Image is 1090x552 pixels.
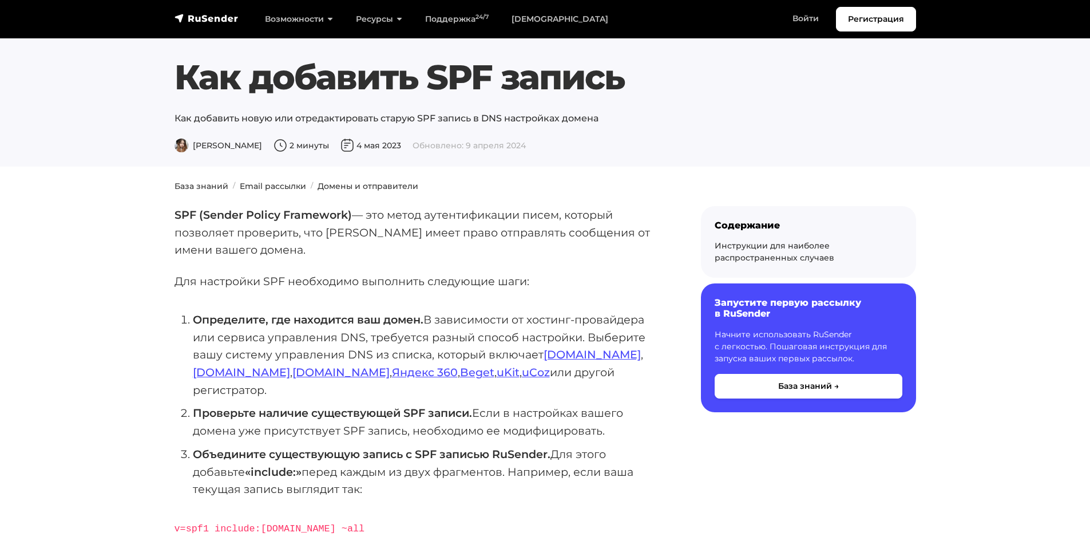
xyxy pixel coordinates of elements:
button: База знаний → [715,374,902,399]
a: uCoz [522,365,550,379]
li: Если в настройках вашего домена уже присутствует SPF запись, необходимо ее модифицировать. [193,404,664,439]
code: v=spf1 include:[DOMAIN_NAME] ~all [175,523,365,534]
img: RuSender [175,13,239,24]
strong: Объедините существующую запись с SPF записью RuSender. [193,447,550,461]
a: [DOMAIN_NAME] [292,365,390,379]
a: Запустите первую рассылку в RuSender Начните использовать RuSender с легкостью. Пошаговая инструк... [701,283,916,412]
p: Для настройки SPF необходимо выполнить следующие шаги: [175,273,664,290]
a: [DOMAIN_NAME] [193,365,290,379]
h6: Запустите первую рассылку в RuSender [715,297,902,319]
a: Ресурсы [344,7,414,31]
a: Регистрация [836,7,916,31]
a: Возможности [253,7,344,31]
nav: breadcrumb [168,180,923,192]
a: Войти [781,7,830,30]
div: Содержание [715,220,902,231]
span: Обновлено: 9 апреля 2024 [413,140,526,151]
a: База знаний [175,181,228,191]
strong: Проверьте наличие существующей SPF записи. [193,406,472,420]
p: Как добавить новую или отредактировать старую SPF запись в DNS настройках домена [175,112,916,125]
span: [PERSON_NAME] [175,140,262,151]
img: Дата публикации [340,139,354,152]
p: — это метод аутентификации писем, который позволяет проверить, что [PERSON_NAME] имеет право отпр... [175,206,664,259]
li: Для этого добавьте перед каждым из двух фрагментов. Например, если ваша текущая запись выглядит так: [193,445,664,498]
span: 4 мая 2023 [340,140,401,151]
a: Домены и отправители [318,181,418,191]
a: uKit [497,365,520,379]
a: [DEMOGRAPHIC_DATA] [500,7,620,31]
a: Яндекс 360 [392,365,458,379]
a: [DOMAIN_NAME] [544,348,641,361]
a: Email рассылки [240,181,306,191]
a: Beget [460,365,494,379]
strong: «include:» [245,465,302,479]
h1: Как добавить SPF запись [175,57,916,98]
span: 2 минуты [274,140,329,151]
a: Инструкции для наиболее распространенных случаев [715,240,834,263]
a: Поддержка24/7 [414,7,500,31]
sup: 24/7 [475,13,489,21]
strong: Определите, где находится ваш домен. [193,313,423,326]
p: Начните использовать RuSender с легкостью. Пошаговая инструкция для запуска ваших первых рассылок. [715,329,902,365]
li: В зависимости от хостинг-провайдера или сервиса управления DNS, требуется разный способ настройки... [193,311,664,399]
strong: SPF (Sender Policy Framework) [175,208,352,222]
img: Время чтения [274,139,287,152]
